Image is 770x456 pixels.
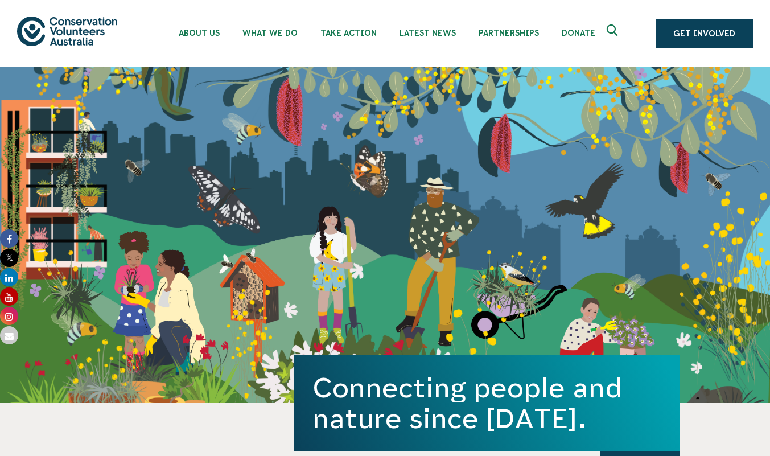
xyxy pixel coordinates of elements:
[656,19,753,48] a: Get Involved
[400,28,456,38] span: Latest News
[242,28,298,38] span: What We Do
[312,372,662,434] h1: Connecting people and nature since [DATE].
[607,24,621,43] span: Expand search box
[562,28,595,38] span: Donate
[600,20,627,47] button: Expand search box Close search box
[479,28,539,38] span: Partnerships
[17,17,117,46] img: logo.svg
[320,28,377,38] span: Take Action
[179,28,220,38] span: About Us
